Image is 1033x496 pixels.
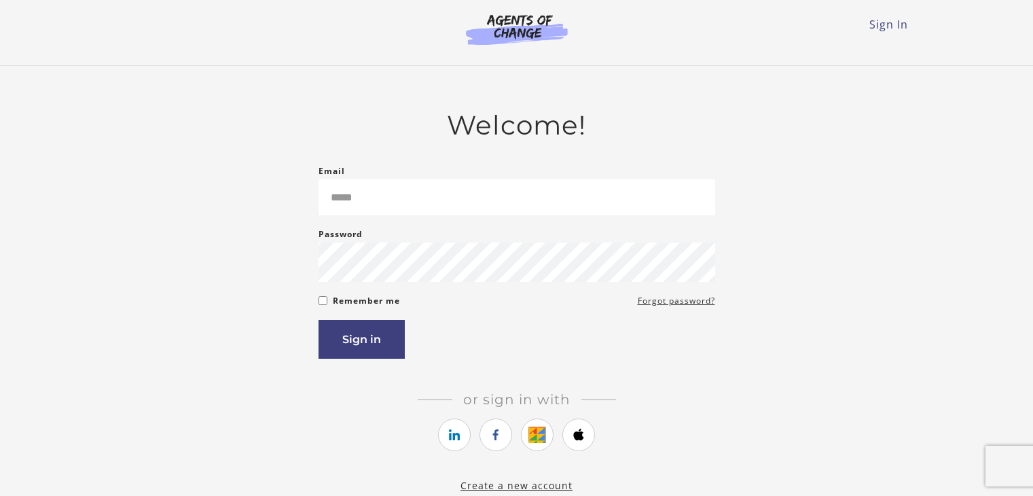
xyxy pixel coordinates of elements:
span: Or sign in with [452,391,581,408]
a: Create a new account [460,479,573,492]
label: Password [319,226,363,243]
button: Sign in [319,320,405,359]
label: Remember me [333,293,400,309]
a: Forgot password? [638,293,715,309]
label: Email [319,163,345,179]
h2: Welcome! [319,109,715,141]
a: Sign In [869,17,908,32]
a: https://courses.thinkific.com/users/auth/apple?ss%5Breferral%5D=&ss%5Buser_return_to%5D=&ss%5Bvis... [562,419,595,451]
a: https://courses.thinkific.com/users/auth/linkedin?ss%5Breferral%5D=&ss%5Buser_return_to%5D=&ss%5B... [438,419,471,451]
a: https://courses.thinkific.com/users/auth/facebook?ss%5Breferral%5D=&ss%5Buser_return_to%5D=&ss%5B... [479,419,512,451]
a: https://courses.thinkific.com/users/auth/google?ss%5Breferral%5D=&ss%5Buser_return_to%5D=&ss%5Bvi... [521,419,554,451]
img: Agents of Change Logo [452,14,582,45]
